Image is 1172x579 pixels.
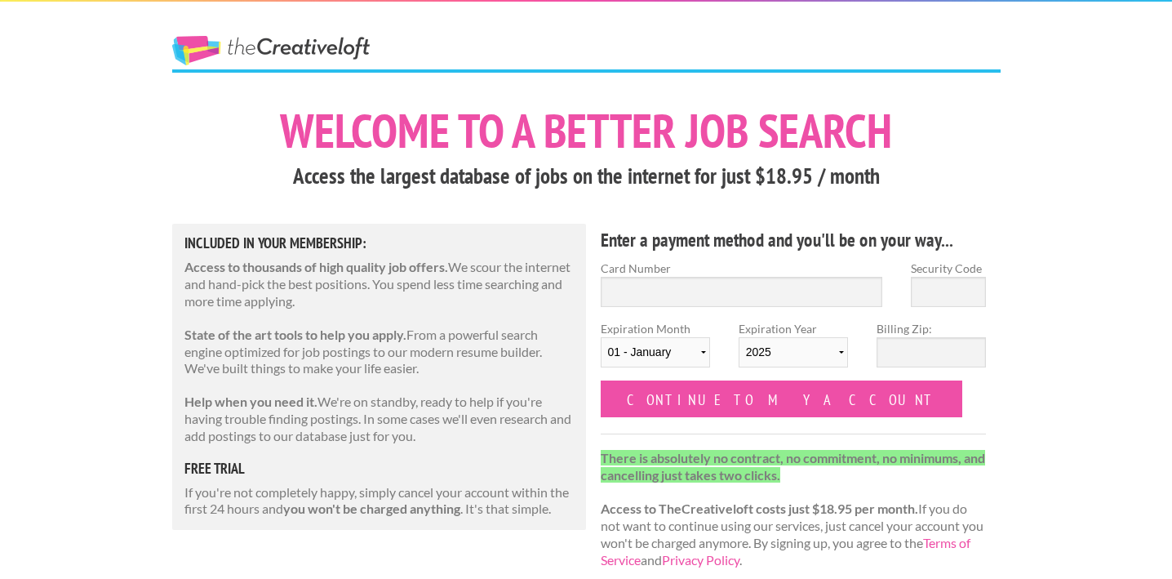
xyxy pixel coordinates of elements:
label: Expiration Month [601,320,710,381]
p: From a powerful search engine optimized for job postings to our modern resume builder. We've buil... [184,327,575,377]
label: Expiration Year [739,320,848,381]
label: Card Number [601,260,883,277]
strong: you won't be charged anything [283,501,460,516]
p: If you're not completely happy, simply cancel your account within the first 24 hours and . It's t... [184,484,575,519]
h5: Included in Your Membership: [184,236,575,251]
a: The Creative Loft [172,36,370,65]
strong: Help when you need it. [184,394,317,409]
p: We're on standby, ready to help if you're having trouble finding postings. In some cases we'll ev... [184,394,575,444]
a: Terms of Service [601,535,970,568]
h5: free trial [184,461,575,476]
label: Security Code [911,260,986,277]
select: Expiration Year [739,337,848,367]
p: If you do not want to continue using our services, just cancel your account you won't be charged ... [601,450,987,569]
p: We scour the internet and hand-pick the best positions. You spend less time searching and more ti... [184,259,575,310]
strong: Access to TheCreativeloft costs just $18.95 per month. [601,501,918,516]
strong: State of the art tools to help you apply. [184,327,406,342]
h4: Enter a payment method and you'll be on your way... [601,227,987,253]
input: Continue to my account [601,381,963,417]
a: Privacy Policy [662,552,739,568]
h1: Welcome to a better job search [172,107,1001,154]
h3: Access the largest database of jobs on the internet for just $18.95 / month [172,161,1001,192]
select: Expiration Month [601,337,710,367]
label: Billing Zip: [877,320,986,337]
strong: There is absolutely no contract, no commitment, no minimums, and cancelling just takes two clicks. [601,450,985,483]
strong: Access to thousands of high quality job offers. [184,259,448,274]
